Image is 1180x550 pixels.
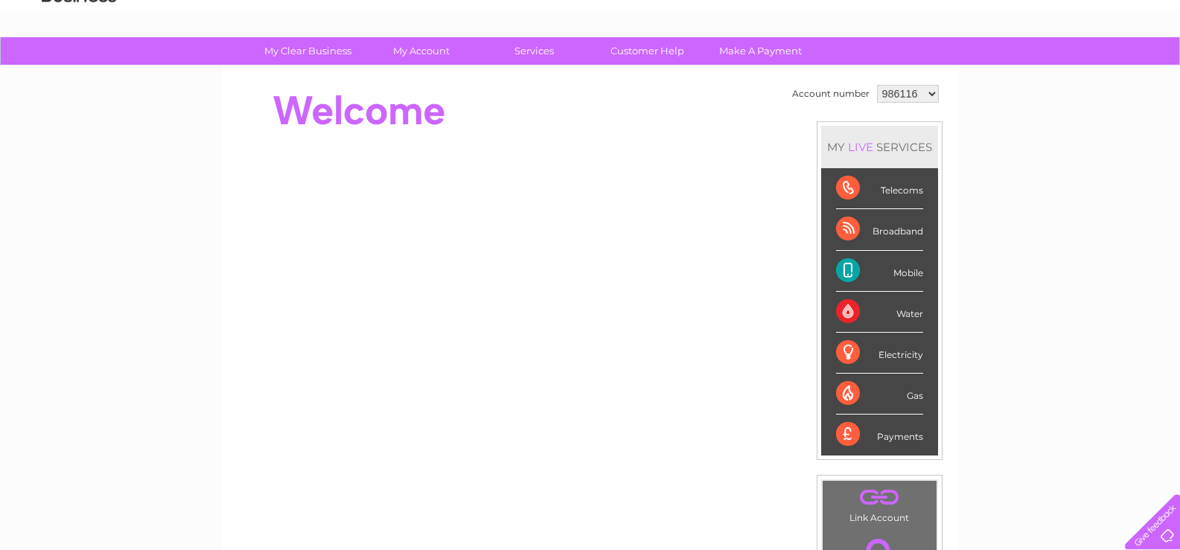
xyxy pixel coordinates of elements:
[239,8,943,72] div: Clear Business is a trading name of Verastar Limited (registered in [GEOGRAPHIC_DATA] No. 3667643...
[473,37,596,65] a: Services
[699,37,822,65] a: Make A Payment
[836,333,923,374] div: Electricity
[845,140,876,154] div: LIVE
[836,251,923,292] div: Mobile
[821,126,938,168] div: MY SERVICES
[1131,63,1166,74] a: Log out
[1081,63,1117,74] a: Contact
[955,63,988,74] a: Energy
[836,168,923,209] div: Telecoms
[836,415,923,455] div: Payments
[360,37,482,65] a: My Account
[997,63,1042,74] a: Telecoms
[246,37,369,65] a: My Clear Business
[826,485,933,511] a: .
[918,63,946,74] a: Water
[836,374,923,415] div: Gas
[1050,63,1072,74] a: Blog
[899,7,1002,26] a: 0333 014 3131
[788,81,873,106] td: Account number
[41,39,117,84] img: logo.png
[836,209,923,250] div: Broadband
[822,480,937,527] td: Link Account
[586,37,709,65] a: Customer Help
[836,292,923,333] div: Water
